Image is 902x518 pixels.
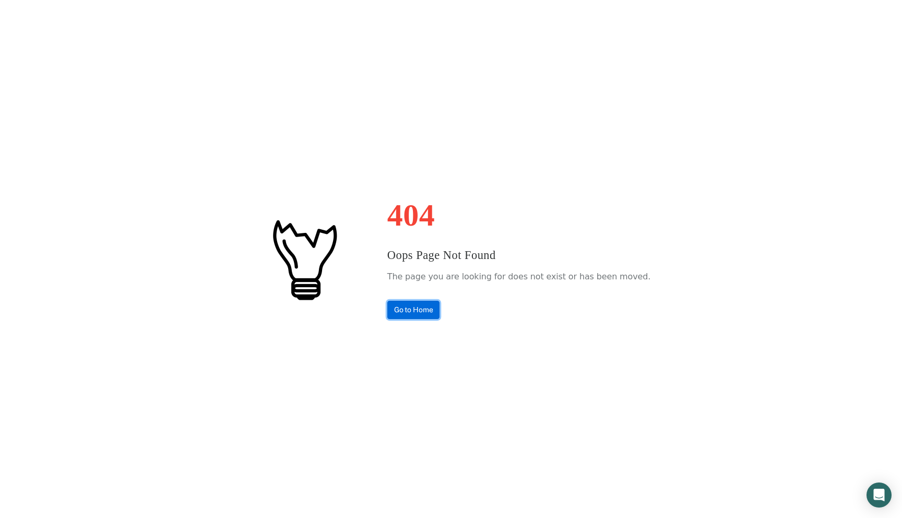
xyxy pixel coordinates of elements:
div: Open Intercom Messenger [867,482,892,508]
h3: Oops Page Not Found [387,246,650,264]
p: The page you are looking for does not exist or has been moved. [387,269,650,285]
a: Go to Home [387,301,440,319]
img: # [252,207,356,311]
h1: 404 [387,199,650,231]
